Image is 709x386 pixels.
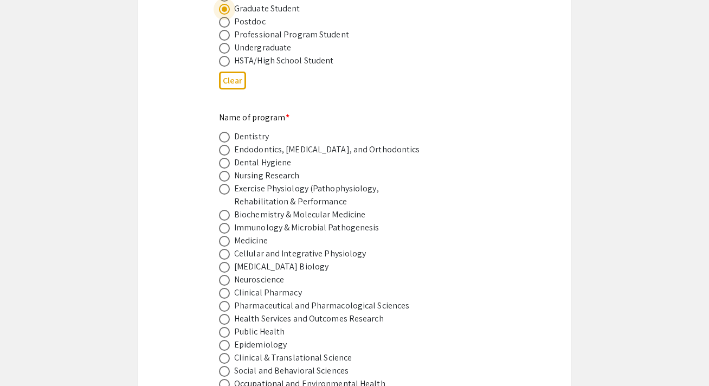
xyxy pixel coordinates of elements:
div: Pharmaceutical and Pharmacological Sciences [234,299,409,312]
iframe: Chat [8,337,46,378]
div: Endodontics, [MEDICAL_DATA], and Orthodontics [234,143,420,156]
div: Dental Hygiene [234,156,291,169]
div: HSTA/High School Student [234,54,333,67]
div: Social and Behavioral Sciences [234,364,349,377]
div: Clinical Pharmacy [234,286,302,299]
button: Clear [219,72,246,89]
div: Professional Program Student [234,28,349,41]
div: Epidemiology [234,338,287,351]
mat-label: Name of program [219,112,289,123]
div: Exercise Physiology (Pathophysiology, Rehabilitation & Performance [234,182,424,208]
div: Medicine [234,234,268,247]
div: Undergraduate [234,41,291,54]
div: Clinical & Translational Science [234,351,352,364]
div: Postdoc [234,15,266,28]
div: Biochemistry & Molecular Medicine [234,208,365,221]
div: Dentistry [234,130,269,143]
div: Health Services and Outcomes Research [234,312,384,325]
div: Nursing Research [234,169,300,182]
div: Neuroscience [234,273,284,286]
div: Public Health [234,325,285,338]
div: Cellular and Integrative Physiology [234,247,366,260]
div: Immunology & Microbial Pathogenesis [234,221,379,234]
div: Graduate Student [234,2,300,15]
div: [MEDICAL_DATA] Biology [234,260,328,273]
